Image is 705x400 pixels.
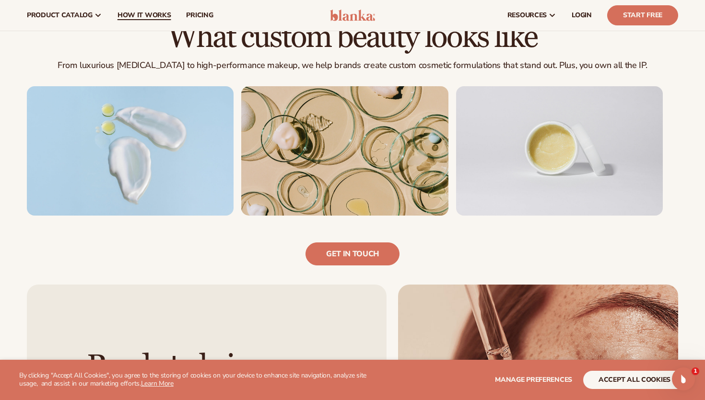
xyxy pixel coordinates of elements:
[117,11,171,19] span: How It Works
[456,86,663,216] img: White jar of balm.
[583,371,686,389] button: accept all cookies
[572,11,592,19] span: LOGIN
[141,379,174,388] a: Learn More
[330,10,376,21] img: logo
[607,5,678,25] a: Start Free
[241,86,448,216] img: Skin care swatches in petri dishes.
[19,372,375,388] p: By clicking "Accept All Cookies", you agree to the storing of cookies on your device to enhance s...
[495,371,572,389] button: Manage preferences
[672,367,695,390] iframe: Intercom live chat
[305,242,399,265] a: Get in touch
[27,86,234,216] img: Cream and serum swatch on blue background.
[692,367,699,375] span: 1
[27,60,678,71] p: From luxurious [MEDICAL_DATA] to high-performance makeup, we help brands create custom cosmetic f...
[186,11,213,19] span: pricing
[27,22,678,54] h2: What custom beauty looks like
[507,11,547,19] span: resources
[495,375,572,384] span: Manage preferences
[27,11,93,19] span: product catalog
